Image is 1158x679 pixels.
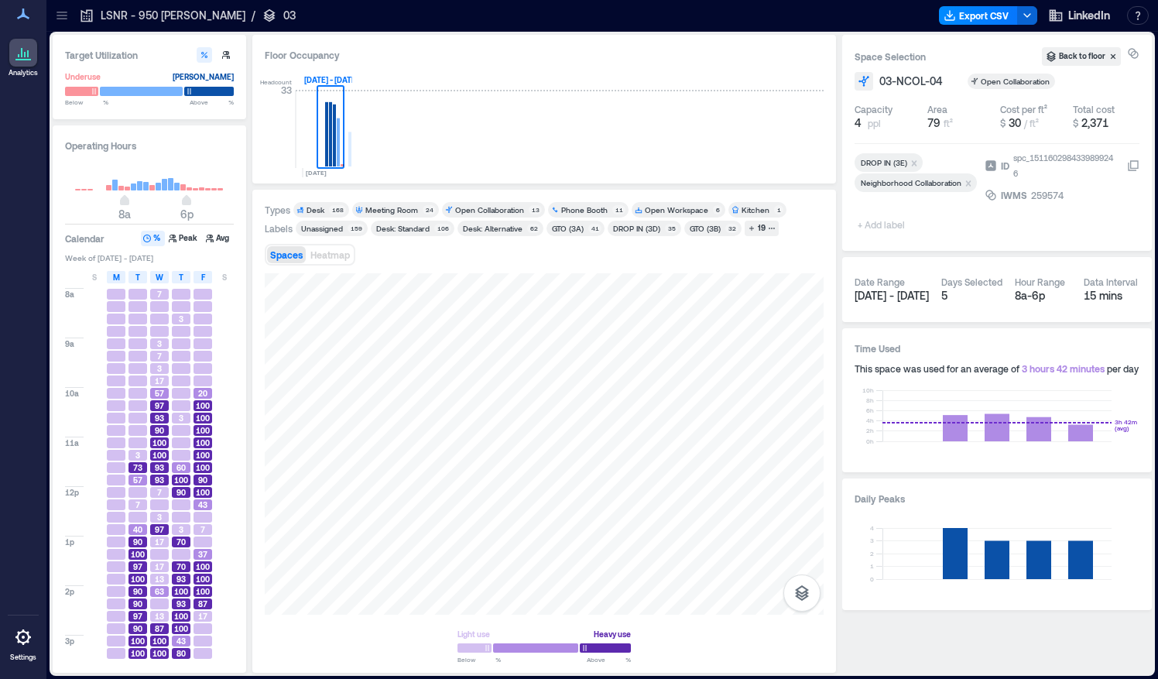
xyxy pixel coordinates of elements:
button: Open Collaboration [968,74,1074,89]
span: 90 [133,586,142,597]
span: $ [1000,118,1006,129]
div: Types [265,204,290,216]
tspan: 10h [862,386,874,394]
h3: Calendar [65,231,104,246]
p: Settings [10,653,36,662]
span: 57 [133,475,142,485]
div: 11 [612,205,625,214]
span: 100 [131,648,145,659]
span: 100 [174,623,188,634]
div: Underuse [65,69,101,84]
div: 259574 [1030,187,1065,203]
span: Above % [190,98,234,107]
button: Back to floor [1042,47,1121,66]
div: Date Range [855,276,905,288]
div: DROP IN (3D) [613,223,660,234]
span: 100 [196,574,210,585]
tspan: 2h [866,427,874,434]
span: 90 [133,623,142,634]
span: 3 [179,314,183,324]
div: 41 [588,224,601,233]
span: 11a [65,437,79,448]
div: Phone Booth [561,204,608,215]
span: 100 [196,462,210,473]
div: Unassigned [301,223,343,234]
span: 3 [157,338,162,349]
div: Light use [457,626,490,642]
tspan: 0h [866,437,874,445]
span: 70 [176,537,186,547]
span: 4 [855,115,862,131]
p: Analytics [9,68,38,77]
span: 93 [176,574,186,585]
tspan: 4 [870,524,874,532]
button: LinkedIn [1043,3,1115,28]
span: 3 [179,413,183,424]
div: Cost per ft² [1000,103,1047,115]
span: 3 [157,512,162,523]
button: Peak [166,231,202,246]
span: 40 [133,524,142,535]
span: 8a [118,207,131,221]
span: 97 [133,561,142,572]
span: 100 [174,475,188,485]
span: W [156,271,163,283]
tspan: 2 [870,550,874,557]
span: 93 [155,462,164,473]
span: 100 [196,437,210,448]
span: 3 [179,524,183,535]
tspan: 6h [866,406,874,414]
span: 37 [198,549,207,560]
span: 3 [135,450,140,461]
span: F [201,271,205,283]
span: 9a [65,338,74,349]
p: LSNR - 950 [PERSON_NAME] [101,8,245,23]
div: 106 [434,224,451,233]
span: 17 [155,376,164,386]
div: 6 [713,205,722,214]
div: 1 [774,205,783,214]
span: 13 [155,574,164,585]
span: 100 [131,636,145,646]
span: 90 [176,487,186,498]
tspan: 1 [870,562,874,570]
span: 12p [65,487,79,498]
span: 3 [157,363,162,374]
button: Heatmap [307,246,353,263]
span: 17 [155,537,164,547]
span: ID [1001,158,1009,173]
span: 3p [65,636,74,646]
span: 97 [155,400,164,411]
span: 60 [176,462,186,473]
div: 5 [941,288,1002,303]
span: 100 [131,574,145,585]
div: Area [927,103,947,115]
span: 100 [174,586,188,597]
span: 100 [196,487,210,498]
span: 3 hours 42 minutes [1022,363,1105,374]
div: Open Workspace [645,204,708,215]
div: Open Collaboration [981,76,1052,87]
div: Data Interval [1084,276,1138,288]
span: 03-NCOL-04 [879,74,943,89]
span: 17 [155,561,164,572]
span: 100 [196,586,210,597]
span: 13 [155,611,164,622]
div: Days Selected [941,276,1002,288]
span: 87 [155,623,164,634]
span: 87 [198,598,207,609]
tspan: 4h [866,417,874,424]
span: S [92,271,97,283]
div: Desk: Standard [376,223,430,234]
button: Avg [204,231,234,246]
div: [PERSON_NAME] [173,69,234,84]
span: / ft² [1024,118,1039,129]
a: Settings [5,619,42,667]
div: Desk: Alternative [463,223,522,234]
span: 97 [155,524,164,535]
tspan: 0 [870,575,874,583]
button: Export CSV [939,6,1018,25]
div: Kitchen [742,204,769,215]
span: 93 [155,475,164,485]
span: Heatmap [310,249,350,260]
